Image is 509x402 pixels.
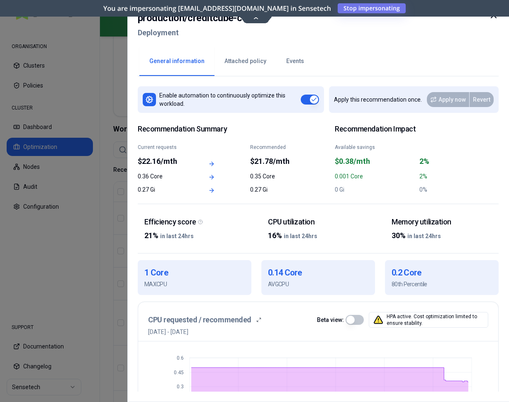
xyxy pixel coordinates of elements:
h2: Deployment [138,25,256,40]
h1: 0.2 Core [392,267,492,278]
tspan: 0.45 [174,370,184,375]
span: Recommendation Summary [138,124,302,134]
div: HPA active. Cost optimization limited to ensure stability. [369,312,488,328]
p: MAX CPU [144,280,245,288]
div: 2% [419,172,499,180]
div: 21% [144,230,245,241]
div: Available savings [335,144,414,151]
h1: 1 Core [144,267,245,278]
p: [DATE] - [DATE] [148,328,188,336]
h1: 0.14 Core [268,267,368,278]
div: 0% [419,185,499,194]
div: 16% [268,230,368,241]
tspan: 0.3 [177,384,184,390]
button: Attached policy [214,47,276,76]
p: Enable automation to continuously optimize this workload. [159,91,301,108]
div: 30% [392,230,492,241]
div: Current requests [138,144,189,151]
label: Beta view: [317,317,344,323]
h2: Recommendation Impact [335,124,499,134]
div: Recommended [250,144,302,151]
p: Apply this recommendation once. [334,95,422,104]
span: in last 24hrs [407,233,441,239]
button: Events [276,47,314,76]
div: 2% [419,156,499,167]
div: Efficiency score [144,217,245,227]
button: General information [139,47,214,76]
div: 0.001 Core [335,172,414,180]
span: in last 24hrs [284,233,317,239]
span: in last 24hrs [160,233,194,239]
div: Memory utilization [392,217,492,227]
p: AVG CPU [268,280,368,288]
div: CPU utilization [268,217,368,227]
tspan: 0.6 [177,355,184,361]
p: 80th Percentile [392,280,492,288]
div: 0.27 Gi [138,185,189,194]
h3: CPU requested / recommended [148,314,251,326]
div: $21.78/mth [250,156,302,167]
div: $0.38/mth [335,156,414,167]
div: 0.35 Core [250,172,302,180]
div: 0.27 Gi [250,185,302,194]
div: 0 Gi [335,185,414,194]
div: $22.16/mth [138,156,189,167]
div: 0.36 Core [138,172,189,180]
h2: production / creditcube-com [138,10,256,25]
